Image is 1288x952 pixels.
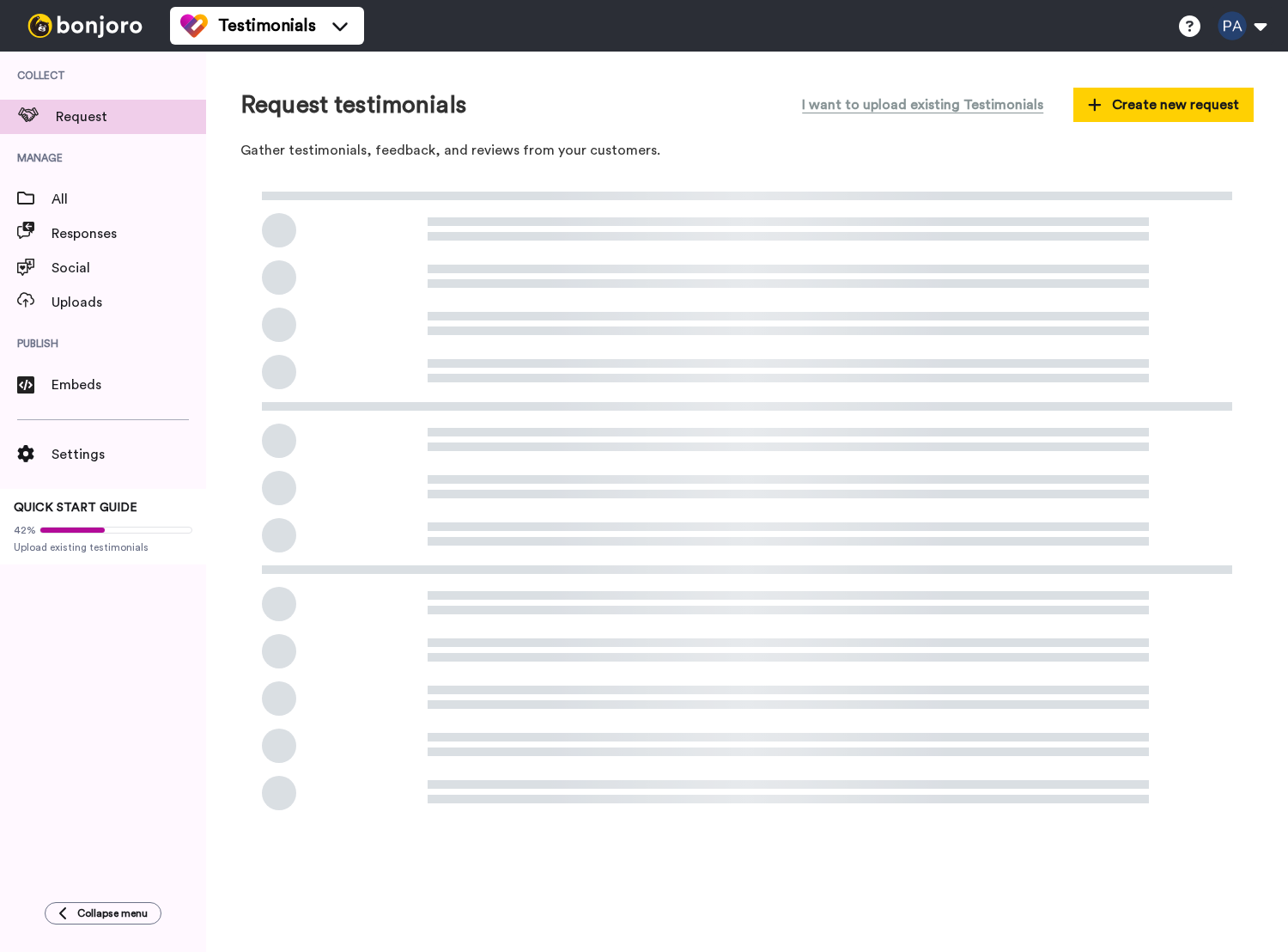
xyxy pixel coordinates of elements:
span: QUICK START GUIDE [14,502,137,514]
span: Upload existing testimonials [14,540,192,554]
span: Responses [52,223,206,244]
span: Create new request [1088,95,1239,115]
h1: Request testimonials [240,92,466,119]
button: Collapse menu [45,902,161,925]
button: Create new request [1073,88,1254,122]
img: bj-logo-header-white.svg [21,14,149,38]
span: Embeds [52,375,206,395]
span: Settings [52,444,206,465]
img: tm-color.svg [180,12,208,40]
span: I want to upload existing Testimonials [802,95,1043,115]
span: Request [56,107,206,127]
span: Collapse menu [77,906,148,920]
span: 42% [14,523,36,537]
span: Social [52,258,206,278]
span: Uploads [52,292,206,313]
span: Testimonials [218,14,316,38]
p: Gather testimonials, feedback, and reviews from your customers. [240,141,1254,161]
button: I want to upload existing Testimonials [789,86,1056,124]
span: All [52,189,206,210]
